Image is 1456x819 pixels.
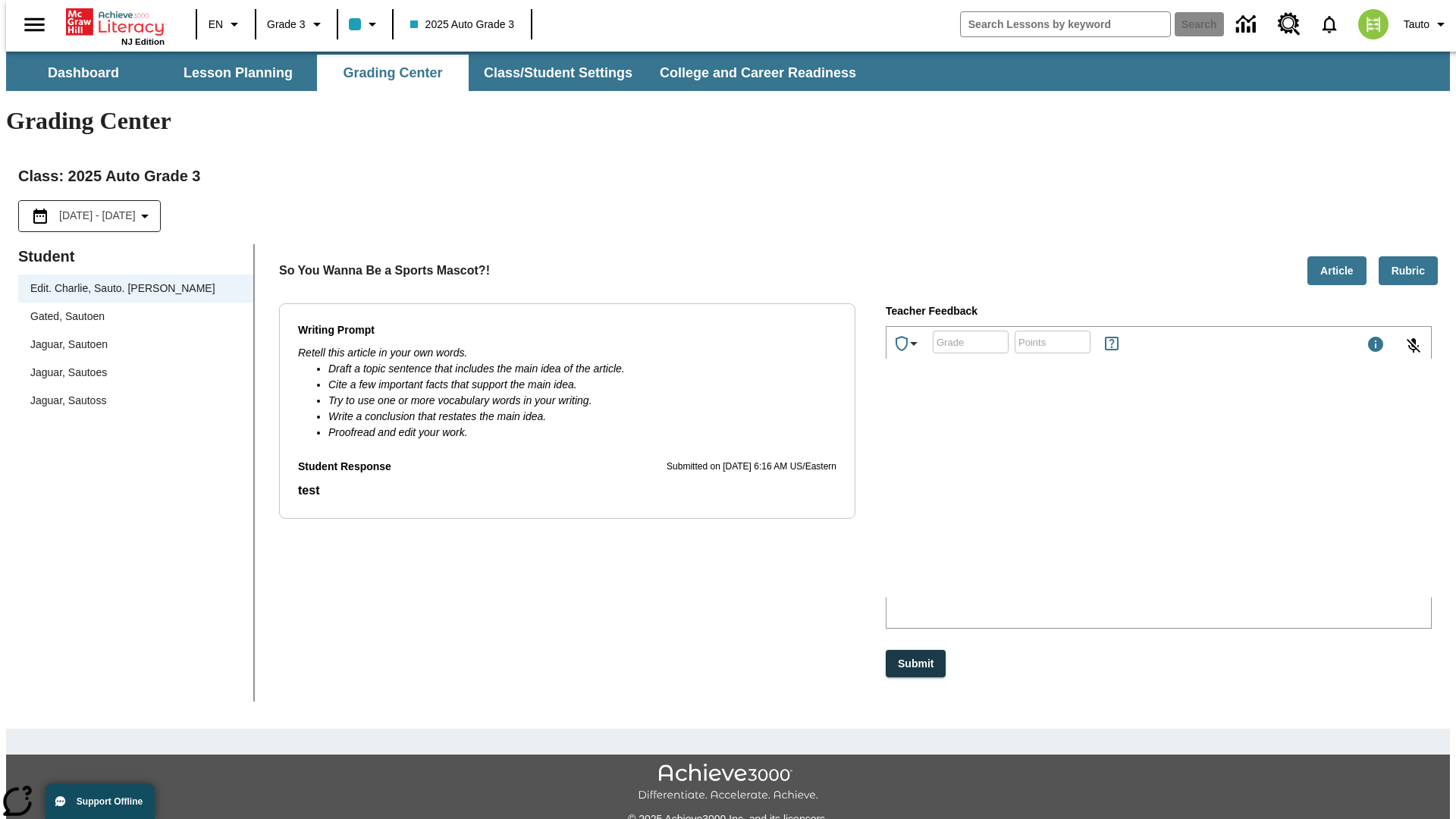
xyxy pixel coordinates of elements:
[667,460,836,475] p: Submitted on [DATE] 6:16 AM US/Eastern
[136,207,154,225] svg: Collapse Date Range Filter
[1398,11,1456,38] button: Profile/Settings
[638,764,818,802] img: Achieve3000 Differentiate Accelerate Achieve
[279,262,490,280] p: So You Wanna Be a Sports Mascot?!
[328,393,836,409] li: Try to use one or more vocabulary words in your writing.
[298,482,836,500] p: Student Response
[66,5,165,46] div: Home
[298,345,836,361] p: Retell this article in your own words.
[648,55,868,91] button: College and Career Readiness
[886,328,929,359] button: Achievements
[6,55,870,91] div: SubNavbar
[18,164,1438,188] h2: Class : 2025 Auto Grade 3
[1404,17,1429,33] span: Tauto
[18,244,253,268] p: Student
[209,17,223,33] span: EN
[1097,328,1127,359] button: Rules for Earning Points and Achievements, Will open in new tab
[1227,4,1269,45] a: Data Center
[328,425,836,441] li: Proofread and edit your work.
[298,459,391,475] p: Student Response
[472,55,645,91] button: Class/Student Settings
[298,482,836,500] p: test
[66,7,165,37] a: Home
[1269,4,1310,45] a: Resource Center, Will open in new tab
[30,365,241,381] span: Jaguar, Sautoes
[1395,328,1432,364] button: Click to activate and allow voice recognition
[30,337,241,353] span: Jaguar, Sautoen
[1015,331,1090,353] div: Points: Must be equal to or less than 25.
[933,322,1009,362] input: Grade: Letters, numbers, %, + and - are allowed.
[18,303,253,331] div: Gated, Sautoen
[298,322,836,339] p: Writing Prompt
[343,11,388,38] button: Class color is light blue. Change class color
[267,17,306,33] span: Grade 3
[6,12,221,26] body: Type your response here.
[18,387,253,415] div: Jaguar, Sautoss
[1349,5,1398,44] button: Select a new avatar
[18,331,253,359] div: Jaguar, Sautoen
[18,359,253,387] div: Jaguar, Sautoes
[1358,9,1389,39] img: avatar image
[30,281,241,297] span: Edit. Charlie, Sauto. [PERSON_NAME]
[328,377,836,393] li: Cite a few important facts that support the main idea.
[1379,256,1438,286] button: Rubric, Will open in new tab
[886,650,946,678] button: Submit
[121,37,165,46] span: NJ Edition
[328,361,836,377] li: Draft a topic sentence that includes the main idea of the article.
[6,52,1450,91] div: SubNavbar
[328,409,836,425] li: Write a conclusion that restates the main idea.
[77,796,143,807] span: Support Offline
[1307,256,1367,286] button: Article, Will open in new tab
[12,2,57,47] button: Open side menu
[317,55,469,91] button: Grading Center
[45,784,155,819] button: Support Offline
[8,55,159,91] button: Dashboard
[30,309,241,325] span: Gated, Sautoen
[886,303,1432,320] p: Teacher Feedback
[59,208,136,224] span: [DATE] - [DATE]
[162,55,314,91] button: Lesson Planning
[261,11,332,38] button: Grade: Grade 3, Select a grade
[25,207,154,225] button: Select the date range menu item
[961,12,1170,36] input: search field
[202,11,250,38] button: Language: EN, Select a language
[1015,322,1090,362] input: Points: Must be equal to or less than 25.
[6,107,1450,135] h1: Grading Center
[6,12,221,26] p: test this page
[30,393,241,409] span: Jaguar, Sautoss
[18,275,253,303] div: Edit. Charlie, Sauto. [PERSON_NAME]
[933,331,1009,353] div: Grade: Letters, numbers, %, + and - are allowed.
[1310,5,1349,44] a: Notifications
[1367,335,1385,356] div: Maximum 1000 characters Press Escape to exit toolbar and use left and right arrow keys to access ...
[410,17,515,33] span: 2025 Auto Grade 3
